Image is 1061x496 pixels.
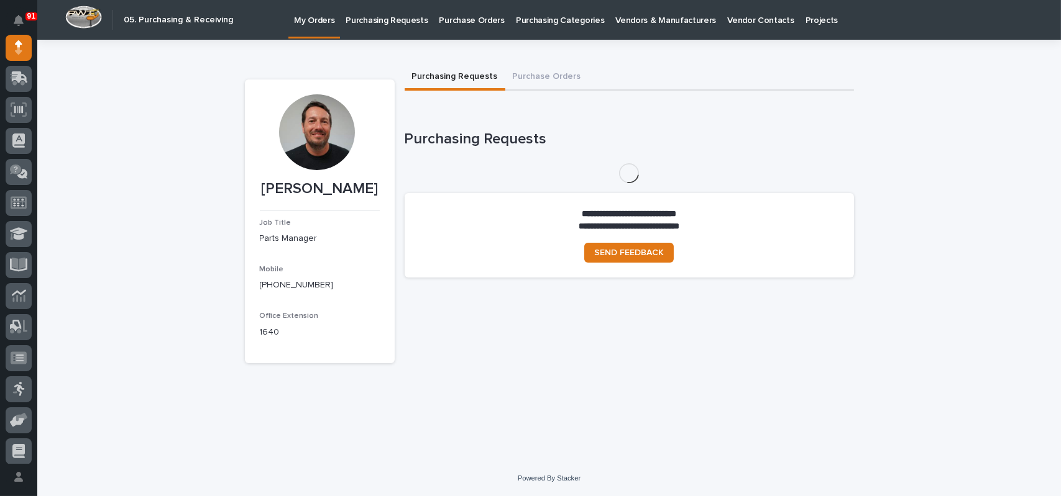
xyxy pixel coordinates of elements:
button: Purchase Orders [505,65,589,91]
p: 1640 [260,326,380,339]
a: SEND FEEDBACK [584,243,674,263]
h2: 05. Purchasing & Receiving [124,15,233,25]
span: Job Title [260,219,292,227]
span: Mobile [260,266,284,273]
button: Purchasing Requests [405,65,505,91]
img: Workspace Logo [65,6,102,29]
a: [PHONE_NUMBER] [260,281,334,289]
button: Notifications [6,7,32,34]
h1: Purchasing Requests [405,130,854,148]
a: Powered By Stacker [518,474,581,482]
p: Parts Manager [260,232,380,245]
div: Notifications91 [16,15,32,35]
span: Office Extension [260,312,319,320]
p: [PERSON_NAME] [260,180,380,198]
span: SEND FEEDBACK [594,248,664,257]
p: 91 [27,12,35,20]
